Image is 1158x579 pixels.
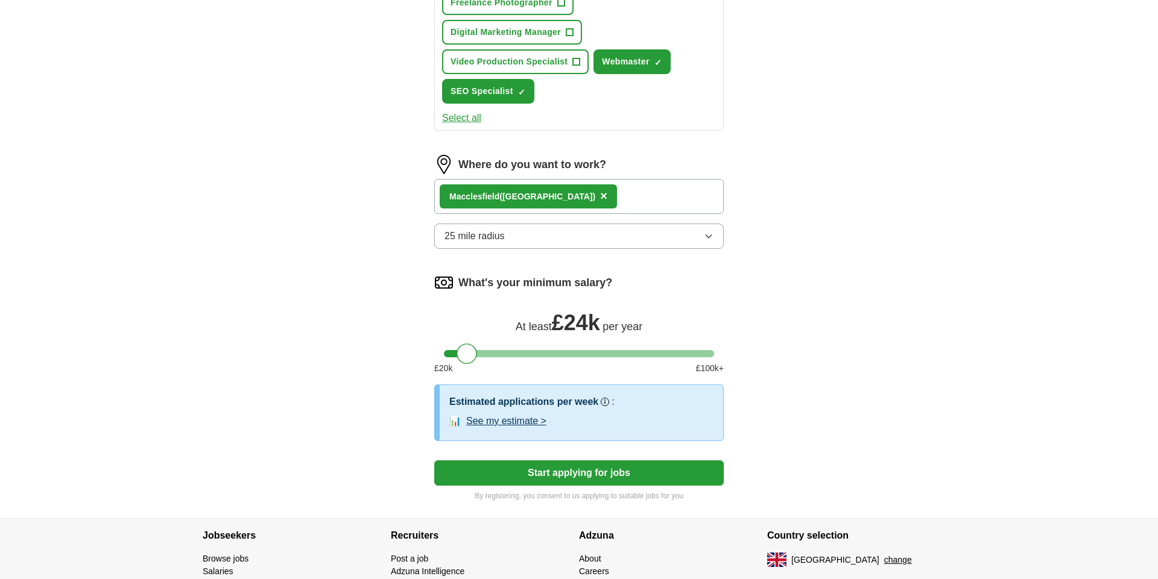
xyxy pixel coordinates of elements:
span: ✓ [518,87,525,97]
a: Post a job [391,554,428,563]
img: salary.png [434,273,454,292]
button: SEO Specialist✓ [442,79,534,104]
img: UK flag [767,552,786,567]
span: [GEOGRAPHIC_DATA] [791,554,879,566]
span: SEO Specialist [451,85,513,98]
label: What's your minimum salary? [458,275,612,291]
button: × [600,187,607,205]
a: Browse jobs [203,554,248,563]
span: At least [516,321,552,333]
h3: : [612,395,614,409]
button: Digital Marketing Manager [442,20,582,45]
button: Video Production Specialist [442,49,589,74]
span: 📊 [449,414,461,428]
h4: Country selection [767,519,955,552]
span: £ 24k [552,310,600,335]
span: £ 20 k [434,362,452,375]
span: × [600,189,607,202]
strong: Macc [449,192,470,201]
div: lesfield [449,190,595,203]
span: Digital Marketing Manager [451,26,561,39]
img: location.png [434,155,454,174]
button: change [884,554,912,566]
span: 25 mile radius [445,229,505,243]
span: Webmaster [602,55,649,68]
span: ([GEOGRAPHIC_DATA]) [499,192,595,201]
span: per year [603,321,642,333]
button: Webmaster✓ [593,49,670,74]
span: Video Production Specialist [451,55,568,68]
h3: Estimated applications per week [449,395,598,409]
a: Salaries [203,566,233,576]
button: 25 mile radius [434,224,724,249]
a: About [579,554,601,563]
button: Select all [442,111,481,125]
label: Where do you want to work? [458,157,606,173]
p: By registering, you consent to us applying to suitable jobs for you [434,490,724,501]
button: Start applying for jobs [434,460,724,486]
a: Careers [579,566,609,576]
span: ✓ [654,58,662,67]
button: See my estimate > [466,414,546,428]
a: Adzuna Intelligence [391,566,464,576]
